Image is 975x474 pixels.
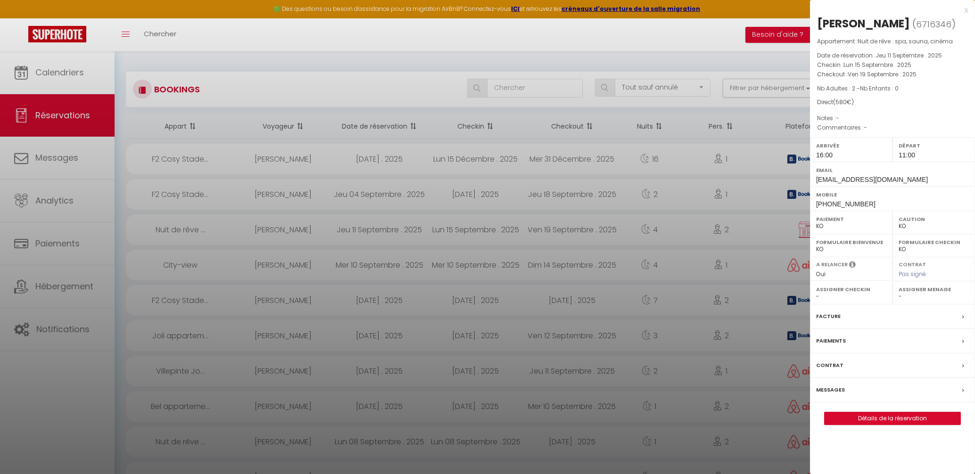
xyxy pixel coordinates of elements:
[899,214,969,224] label: Caution
[899,285,969,294] label: Assigner Menage
[817,16,910,31] div: [PERSON_NAME]
[876,51,942,59] span: Jeu 11 Septembre . 2025
[816,190,969,199] label: Mobile
[816,214,886,224] label: Paiement
[835,98,847,106] span: 580
[825,412,960,425] a: Détails de la réservation
[899,270,926,278] span: Pas signé
[817,60,968,70] p: Checkin :
[899,151,915,159] span: 11:00
[824,412,961,425] button: Détails de la réservation
[912,17,956,31] span: ( )
[816,285,886,294] label: Assigner Checkin
[817,70,968,79] p: Checkout :
[817,123,968,132] p: Commentaires :
[816,311,841,321] label: Facture
[836,114,839,122] span: -
[833,98,854,106] span: ( €)
[860,84,899,92] span: Nb Enfants : 0
[816,336,846,346] label: Paiements
[816,385,845,395] label: Messages
[817,51,968,60] p: Date de réservation :
[899,237,969,247] label: Formulaire Checkin
[849,261,856,271] i: Sélectionner OUI si vous souhaiter envoyer les séquences de messages post-checkout
[817,98,968,107] div: Direct
[816,151,833,159] span: 16:00
[935,432,968,467] iframe: Chat
[858,37,953,45] span: Nuit de rêve : spa, sauna, cinéma
[816,200,876,208] span: [PHONE_NUMBER]
[817,37,968,46] p: Appartement :
[816,360,843,370] label: Contrat
[816,165,969,175] label: Email
[916,18,951,30] span: 6716346
[816,261,848,269] label: A relancer
[8,4,36,32] button: Ouvrir le widget de chat LiveChat
[816,176,928,183] span: [EMAIL_ADDRESS][DOMAIN_NAME]
[848,70,917,78] span: Ven 19 Septembre . 2025
[817,84,899,92] span: Nb Adultes : 2 -
[816,237,886,247] label: Formulaire Bienvenue
[899,141,969,150] label: Départ
[816,141,886,150] label: Arrivée
[810,5,968,16] div: x
[817,114,968,123] p: Notes :
[899,261,926,267] label: Contrat
[864,123,867,131] span: -
[843,61,911,69] span: Lun 15 Septembre . 2025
